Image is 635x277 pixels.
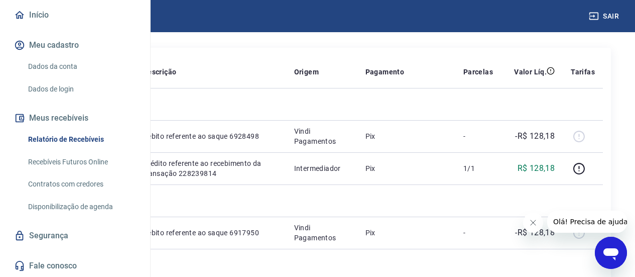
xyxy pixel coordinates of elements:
[24,79,138,100] a: Dados de login
[143,67,177,77] p: Descrição
[365,163,447,173] p: Pix
[294,67,319,77] p: Origem
[463,131,493,141] p: -
[12,34,138,56] button: Meu cadastro
[12,107,138,129] button: Meus recebíveis
[24,56,138,77] a: Dados da conta
[294,223,349,243] p: Vindi Pagamentos
[514,67,547,77] p: Valor Líq.
[463,67,493,77] p: Parcelas
[523,213,543,233] iframe: Fechar mensagem
[143,228,278,238] p: Débito referente ao saque 6917950
[365,228,447,238] p: Pix
[12,225,138,247] a: Segurança
[24,152,138,172] a: Recebíveis Futuros Online
[463,163,493,173] p: 1/1
[143,158,278,178] p: Crédito referente ao recebimento da transação 228239814
[24,129,138,150] a: Relatório de Recebíveis
[518,162,555,174] p: R$ 128,18
[294,163,349,173] p: Intermediador
[6,7,84,15] span: Olá! Precisa de ajuda?
[587,7,623,26] button: Sair
[294,126,349,146] p: Vindi Pagamentos
[12,4,138,26] a: Início
[547,211,627,233] iframe: Mensagem da empresa
[571,67,595,77] p: Tarifas
[515,227,555,239] p: -R$ 128,18
[515,130,555,142] p: -R$ 128,18
[365,67,405,77] p: Pagamento
[24,197,138,217] a: Disponibilização de agenda
[24,174,138,195] a: Contratos com credores
[365,131,447,141] p: Pix
[595,237,627,269] iframe: Botão para abrir a janela de mensagens
[12,255,138,277] a: Fale conosco
[143,131,278,141] p: Débito referente ao saque 6928498
[463,228,493,238] p: -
